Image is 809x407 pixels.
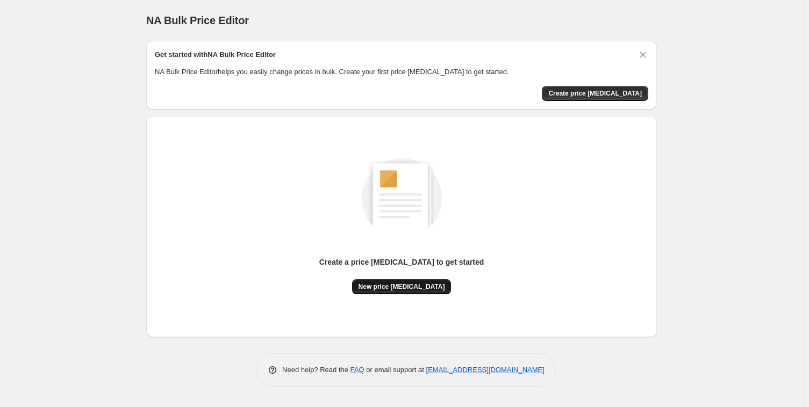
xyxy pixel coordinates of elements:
[155,49,276,60] h2: Get started with NA Bulk Price Editor
[638,49,648,60] button: Dismiss card
[548,89,642,98] span: Create price [MEDICAL_DATA]
[364,366,426,374] span: or email support at
[426,366,545,374] a: [EMAIL_ADDRESS][DOMAIN_NAME]
[282,366,350,374] span: Need help? Read the
[319,257,484,267] p: Create a price [MEDICAL_DATA] to get started
[542,86,648,101] button: Create price change job
[352,279,452,294] button: New price [MEDICAL_DATA]
[146,14,249,26] span: NA Bulk Price Editor
[350,366,364,374] a: FAQ
[155,67,648,77] p: NA Bulk Price Editor helps you easily change prices in bulk. Create your first price [MEDICAL_DAT...
[359,282,445,291] span: New price [MEDICAL_DATA]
